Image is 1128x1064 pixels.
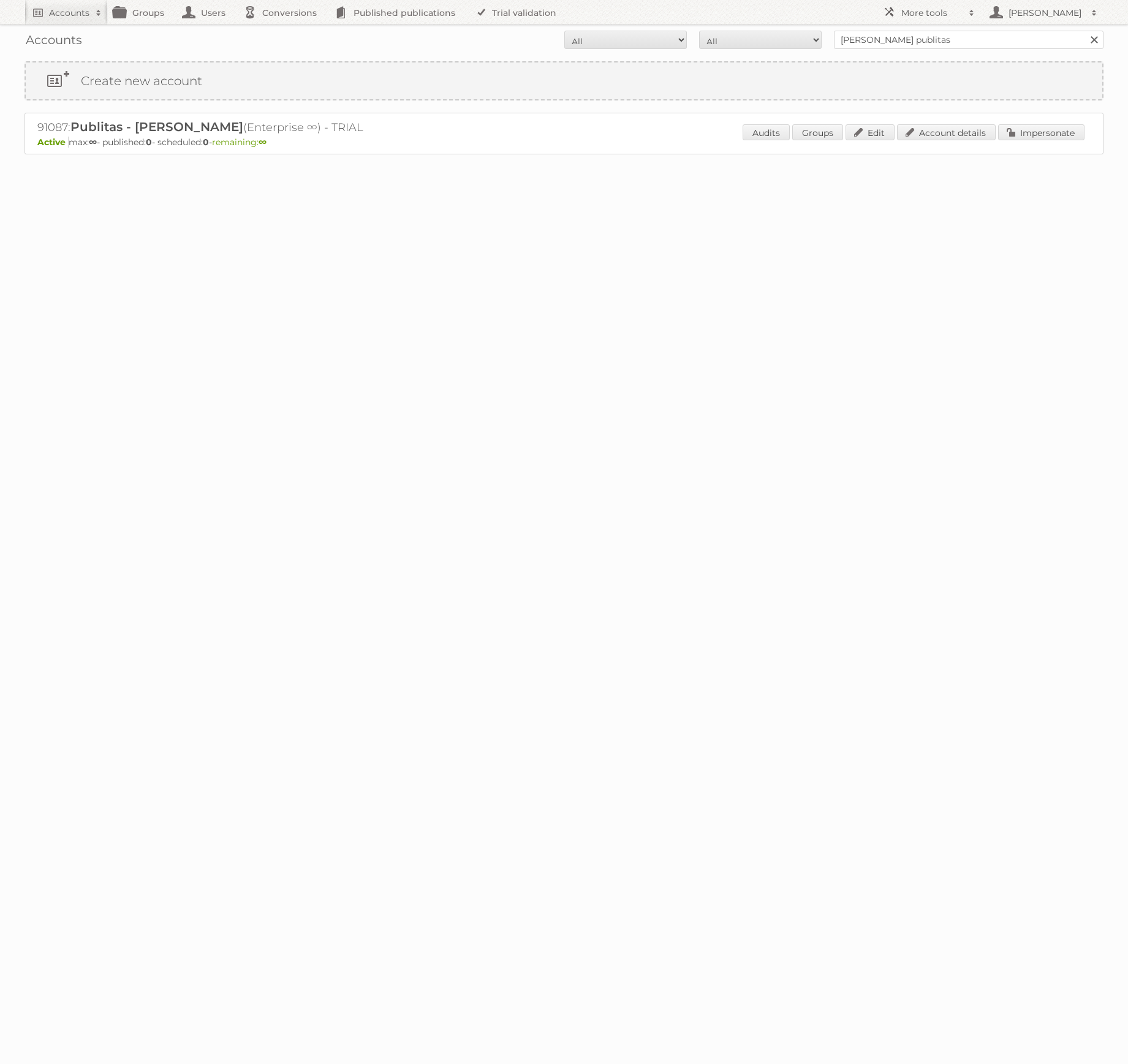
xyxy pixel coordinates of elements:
span: Active [37,137,69,148]
span: Publitas - [PERSON_NAME] [70,119,243,134]
p: max: - published: - scheduled: - [37,137,1091,148]
h2: [PERSON_NAME] [1005,7,1085,19]
a: Impersonate [998,124,1084,140]
strong: ∞ [259,137,267,148]
strong: 0 [146,137,152,148]
strong: 0 [203,137,209,148]
a: Create new account [26,62,1102,99]
span: remaining: [212,137,267,148]
h2: Accounts [49,7,89,19]
a: Audits [743,124,790,140]
a: Edit [846,124,895,140]
h2: 91087: (Enterprise ∞) - TRIAL [37,119,466,135]
a: Account details [897,124,996,140]
a: Groups [792,124,843,140]
h2: More tools [901,7,963,19]
strong: ∞ [89,137,97,148]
